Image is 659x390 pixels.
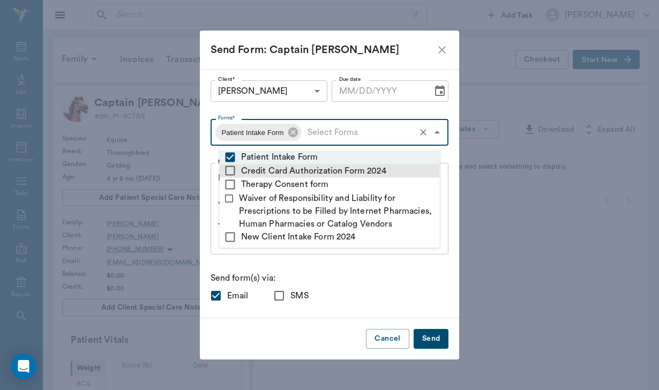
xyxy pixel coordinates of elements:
[414,329,449,349] button: Send
[11,354,36,379] div: Open Intercom Messenger
[332,80,425,102] input: MM/DD/YYYY
[215,126,290,139] span: Patient Intake Form
[429,80,451,102] button: Choose date
[211,272,449,284] p: Send form(s) via:
[218,76,235,83] label: Client*
[220,151,440,164] li: Patient Intake Form
[220,178,440,192] li: Therapy Consent form
[436,43,448,56] button: close
[430,125,445,140] button: Close
[416,125,431,140] button: Clear
[339,76,361,83] label: Due date
[211,80,327,102] div: [PERSON_NAME]
[215,124,302,141] div: Patient Intake Form
[218,172,441,246] textarea: Please complete the following forms before your visit: • Patient Intake Form: [URL][DOMAIN_NAME] ...
[290,289,308,302] span: SMS
[218,114,235,122] label: Forms*
[211,41,436,58] div: Send Form: Captain [PERSON_NAME]
[220,164,440,178] li: Credit Card Authorization Form 2024
[227,289,249,302] span: Email
[218,158,239,166] label: Message
[220,191,440,230] li: Waiver of Responsibility and Liability for Prescriptions to be Filled by Internet Pharmacies, Hum...
[366,329,409,349] button: Cancel
[220,230,440,244] li: New Client Intake Form 2024
[303,125,414,140] input: Select Forms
